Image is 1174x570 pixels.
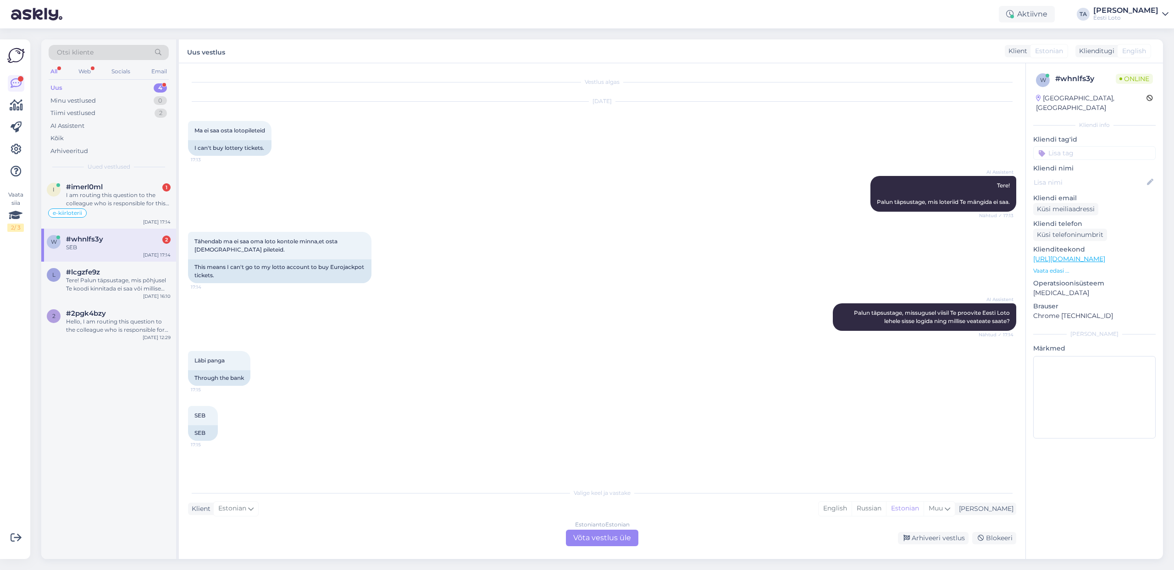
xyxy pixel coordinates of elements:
span: Ma ei saa osta lotopileteid [194,127,265,134]
span: i [53,186,55,193]
div: Socials [110,66,132,77]
p: Kliendi tag'id [1033,135,1156,144]
p: Kliendi email [1033,193,1156,203]
div: # whnlfs3y [1055,73,1116,84]
span: 17:15 [191,386,225,393]
span: w [51,238,57,245]
div: Hello, I am routing this question to the colleague who is responsible for this topic. The reply m... [66,318,171,334]
span: Tähendab ma ei saa oma loto kontole minna,et osta [DEMOGRAPHIC_DATA] pileteid. [194,238,339,253]
div: [DATE] 17:14 [143,219,171,225]
div: [DATE] [188,97,1016,105]
div: Minu vestlused [50,96,96,105]
input: Lisa nimi [1034,177,1145,187]
input: Lisa tag [1033,146,1156,160]
div: All [49,66,59,77]
div: 2 / 3 [7,224,24,232]
p: Kliendi nimi [1033,164,1156,173]
a: [URL][DOMAIN_NAME] [1033,255,1105,263]
span: Muu [929,504,943,512]
div: Valige keel ja vastake [188,489,1016,497]
div: [DATE] 17:14 [143,252,171,258]
span: English [1122,46,1146,56]
a: [PERSON_NAME]Eesti Loto [1093,7,1168,22]
div: Vestlus algas [188,78,1016,86]
div: Uus [50,83,62,93]
p: Chrome [TECHNICAL_ID] [1033,311,1156,321]
span: Estonian [218,504,246,514]
div: Kliendi info [1033,121,1156,129]
span: Uued vestlused [88,163,130,171]
span: Nähtud ✓ 17:14 [979,331,1013,338]
p: Operatsioonisüsteem [1033,279,1156,288]
span: AI Assistent [979,296,1013,303]
div: 0 [154,96,167,105]
span: Estonian [1035,46,1063,56]
span: 17:14 [191,284,225,290]
div: [GEOGRAPHIC_DATA], [GEOGRAPHIC_DATA] [1036,93,1146,113]
span: AI Assistent [979,169,1013,175]
div: Vaata siia [7,191,24,232]
label: Uus vestlus [187,45,225,57]
div: English [819,502,852,515]
div: 4 [154,83,167,93]
span: 17:13 [191,156,225,163]
div: Küsi meiliaadressi [1033,203,1098,215]
img: Askly Logo [7,47,25,64]
div: I am routing this question to the colleague who is responsible for this topic. The reply might ta... [66,191,171,208]
div: Aktiivne [999,6,1055,22]
div: 2 [155,109,167,118]
div: SEB [66,243,171,252]
div: [DATE] 16:10 [143,293,171,300]
span: l [52,271,55,278]
p: Klienditeekond [1033,245,1156,254]
div: Klienditugi [1075,46,1114,56]
div: Eesti Loto [1093,14,1158,22]
div: Estonian [886,502,924,515]
div: 1 [162,183,171,192]
div: Arhiveeritud [50,147,88,156]
span: Palun täpsustage, missugusel viisil Te proovite Eesti Loto lehele sisse logida ning millise veate... [854,309,1011,324]
span: 2 [52,312,55,319]
span: #whnlfs3y [66,235,103,243]
p: Vaata edasi ... [1033,267,1156,275]
div: [DATE] 12:29 [143,334,171,341]
div: Kõik [50,134,64,143]
div: Estonian to Estonian [575,521,630,529]
div: [PERSON_NAME] [955,504,1013,514]
span: Otsi kliente [57,48,94,57]
span: #imerl0ml [66,183,103,191]
div: [PERSON_NAME] [1093,7,1158,14]
p: Kliendi telefon [1033,219,1156,229]
span: #2pgk4bzy [66,309,106,318]
div: This means I can't go to my lotto account to buy Eurojackpot tickets. [188,259,371,283]
div: AI Assistent [50,121,84,131]
p: Märkmed [1033,344,1156,353]
div: Email [150,66,169,77]
span: #lcgzfe9z [66,268,100,276]
div: Küsi telefoninumbrit [1033,229,1107,241]
span: SEB [194,412,205,419]
div: Arhiveeri vestlus [898,532,969,544]
span: 17:15 [191,441,225,448]
div: Russian [852,502,886,515]
div: Klient [188,504,210,514]
p: Brauser [1033,301,1156,311]
div: TA [1077,8,1090,21]
div: Tere! Palun täpsustage, mis põhjusel Te koodi kinnitada ei saa või millise veateate saate. [66,276,171,293]
div: Through the bank [188,370,250,386]
div: Võta vestlus üle [566,530,638,546]
div: Web [77,66,93,77]
div: [PERSON_NAME] [1033,330,1156,338]
div: Tiimi vestlused [50,109,95,118]
div: Klient [1005,46,1027,56]
div: 2 [162,236,171,244]
div: Blokeeri [972,532,1016,544]
span: Nähtud ✓ 17:13 [979,212,1013,219]
p: [MEDICAL_DATA] [1033,288,1156,298]
div: SEB [188,425,218,441]
span: w [1040,77,1046,83]
div: I can't buy lottery tickets. [188,140,271,156]
span: Online [1116,74,1153,84]
span: e-kiirloterii [53,210,82,216]
span: Läbi panga [194,357,225,364]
